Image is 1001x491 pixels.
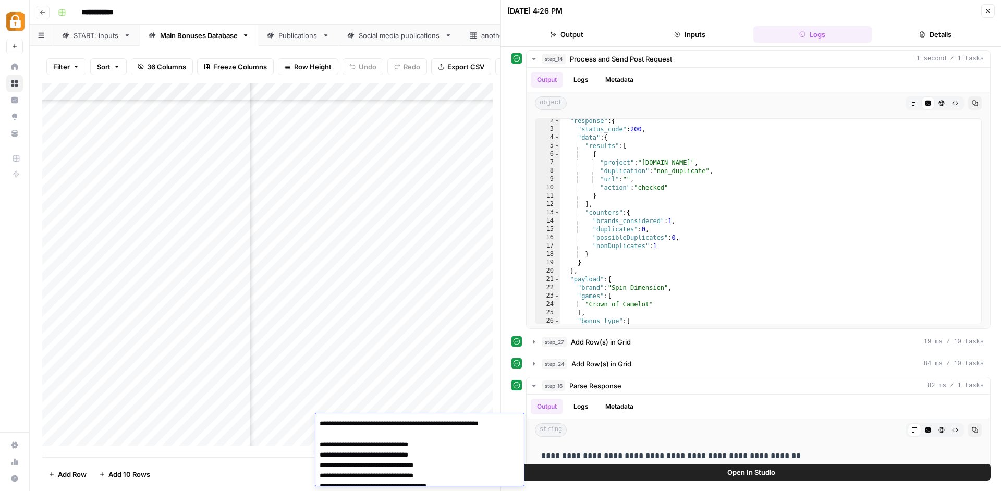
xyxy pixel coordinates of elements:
div: 26 [535,317,560,325]
span: step_27 [542,337,567,347]
div: 7 [535,158,560,167]
div: 9 [535,175,560,183]
span: Add 10 Rows [108,469,150,480]
span: Filter [53,62,70,72]
div: 21 [535,275,560,284]
div: 12 [535,200,560,208]
span: Add Row(s) in Grid [571,337,631,347]
button: Filter [46,58,86,75]
span: Undo [359,62,376,72]
div: 25 [535,309,560,317]
span: 36 Columns [147,62,186,72]
a: Main Bonuses Database [140,25,258,46]
div: 8 [535,167,560,175]
img: Adzz Logo [6,12,25,31]
div: 24 [535,300,560,309]
button: Add 10 Rows [93,466,156,483]
button: Freeze Columns [197,58,274,75]
div: 2 [535,117,560,125]
div: 22 [535,284,560,292]
button: Output [531,72,563,88]
div: 18 [535,250,560,259]
span: Toggle code folding, rows 13 through 18 [554,208,560,217]
button: Logs [753,26,872,43]
span: Sort [97,62,111,72]
div: Main Bonuses Database [160,30,238,41]
span: Parse Response [569,380,621,391]
div: 11 [535,192,560,200]
button: 84 ms / 10 tasks [527,355,990,372]
button: Details [876,26,995,43]
a: Publications [258,25,338,46]
button: Workspace: Adzz [6,8,23,34]
div: 20 [535,267,560,275]
span: 1 second / 1 tasks [916,54,984,64]
button: Sort [90,58,127,75]
a: Settings [6,437,23,453]
span: string [535,423,567,437]
button: Row Height [278,58,338,75]
div: 17 [535,242,560,250]
a: Home [6,58,23,75]
span: Export CSV [447,62,484,72]
div: another grid: extracted sources [481,30,584,41]
div: 15 [535,225,560,234]
span: Toggle code folding, rows 2 through 20 [554,117,560,125]
span: object [535,96,567,110]
div: 16 [535,234,560,242]
button: Output [531,399,563,414]
a: another grid: extracted sources [461,25,605,46]
button: 1 second / 1 tasks [527,51,990,67]
button: 36 Columns [131,58,193,75]
span: step_16 [542,380,565,391]
a: START: inputs [53,25,140,46]
span: step_24 [542,359,567,369]
span: step_14 [542,54,566,64]
span: Toggle code folding, rows 6 through 11 [554,150,560,158]
span: Toggle code folding, rows 23 through 25 [554,292,560,300]
span: 82 ms / 1 tasks [927,381,984,390]
div: 10 [535,183,560,192]
span: Process and Send Post Request [570,54,672,64]
a: Your Data [6,125,23,142]
span: Add Row(s) in Grid [571,359,631,369]
a: Usage [6,453,23,470]
button: Open In Studio [511,464,991,481]
div: Social media publications [359,30,441,41]
button: Export CSV [431,58,491,75]
span: Open In Studio [727,467,775,477]
button: Help + Support [6,470,23,487]
div: 13 [535,208,560,217]
span: Freeze Columns [213,62,267,72]
div: 3 [535,125,560,133]
span: 19 ms / 10 tasks [924,337,984,347]
button: Logs [567,399,595,414]
button: Add Row [42,466,93,483]
div: 23 [535,292,560,300]
span: 84 ms / 10 tasks [924,359,984,369]
span: Toggle code folding, rows 26 through 29 [554,317,560,325]
button: Metadata [599,399,640,414]
span: Row Height [294,62,332,72]
div: Publications [278,30,318,41]
button: 82 ms / 1 tasks [527,377,990,394]
button: 19 ms / 10 tasks [527,334,990,350]
span: Add Row [58,469,87,480]
a: Browse [6,75,23,92]
span: Toggle code folding, rows 5 through 12 [554,142,560,150]
a: Opportunities [6,108,23,125]
div: 6 [535,150,560,158]
span: Toggle code folding, rows 21 through 35 [554,275,560,284]
a: Social media publications [338,25,461,46]
button: Undo [343,58,383,75]
button: Inputs [630,26,749,43]
div: 19 [535,259,560,267]
button: Redo [387,58,427,75]
div: 14 [535,217,560,225]
span: Toggle code folding, rows 4 through 19 [554,133,560,142]
button: Output [507,26,626,43]
span: Redo [404,62,420,72]
div: 1 second / 1 tasks [527,68,990,328]
div: 4 [535,133,560,142]
a: Insights [6,92,23,108]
